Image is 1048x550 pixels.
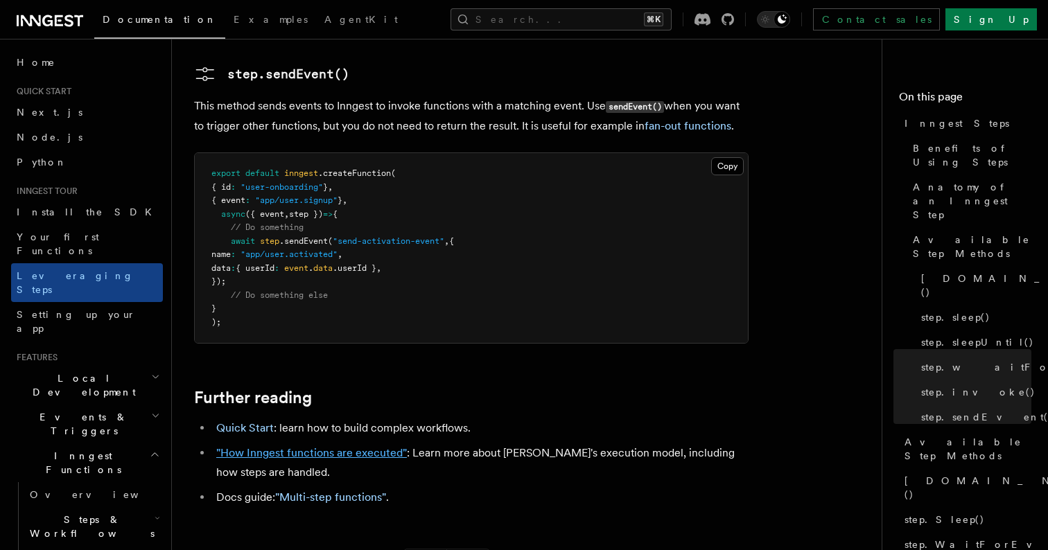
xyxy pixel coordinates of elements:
[231,182,236,192] span: :
[899,468,1031,507] a: [DOMAIN_NAME]()
[644,12,663,26] kbd: ⌘K
[211,195,245,205] span: { event
[17,55,55,69] span: Home
[212,443,749,482] li: : Learn more about [PERSON_NAME]'s execution model, including how steps are handled.
[921,385,1036,399] span: step.invoke()
[194,63,349,85] a: step.sendEvent()
[275,490,386,504] a: "Multi-step functions"
[94,4,225,39] a: Documentation
[211,168,241,178] span: export
[11,371,151,399] span: Local Development
[212,418,749,438] li: : learn how to build complex workflows.
[921,335,1034,349] span: step.sleepUntil()
[11,224,163,263] a: Your first Functions
[234,14,308,25] span: Examples
[899,89,1031,111] h4: On this page
[211,263,231,273] span: data
[11,449,150,477] span: Inngest Functions
[899,507,1031,532] a: step.Sleep()
[11,443,163,482] button: Inngest Functions
[333,236,444,246] span: "send-activation-event"
[17,270,134,295] span: Leveraging Steps
[284,263,308,273] span: event
[103,14,217,25] span: Documentation
[945,8,1037,30] a: Sign Up
[17,107,82,118] span: Next.js
[449,236,454,246] span: {
[11,186,78,197] span: Inngest tour
[245,209,284,219] span: ({ event
[194,388,312,407] a: Further reading
[907,175,1031,227] a: Anatomy of an Inngest Step
[316,4,406,37] a: AgentKit
[241,249,338,259] span: "app/user.activated"
[274,263,279,273] span: :
[905,116,1009,130] span: Inngest Steps
[245,168,279,178] span: default
[913,233,1031,260] span: Available Step Methods
[17,206,160,218] span: Install the SDK
[323,209,333,219] span: =>
[11,263,163,302] a: Leveraging Steps
[241,182,323,192] span: "user-onboarding"
[916,330,1031,355] a: step.sleepUntil()
[606,101,664,113] code: sendEvent()
[318,168,391,178] span: .createFunction
[342,195,347,205] span: ,
[11,366,163,405] button: Local Development
[451,8,672,30] button: Search...⌘K
[216,446,407,459] a: "How Inngest functions are executed"
[255,195,338,205] span: "app/user.signup"
[231,290,328,300] span: // Do something else
[231,249,236,259] span: :
[444,236,449,246] span: ,
[284,209,289,219] span: ,
[211,276,226,286] span: });
[11,125,163,150] a: Node.js
[757,11,790,28] button: Toggle dark mode
[899,429,1031,468] a: Available Step Methods
[11,150,163,175] a: Python
[24,482,163,507] a: Overview
[17,157,67,168] span: Python
[17,231,99,256] span: Your first Functions
[916,266,1031,305] a: [DOMAIN_NAME]()
[376,263,381,273] span: ,
[916,355,1031,380] a: step.waitForEvent()
[279,236,328,246] span: .sendEvent
[231,236,255,246] span: await
[913,141,1031,169] span: Benefits of Using Steps
[236,263,274,273] span: { userId
[225,4,316,37] a: Examples
[907,136,1031,175] a: Benefits of Using Steps
[211,249,231,259] span: name
[916,380,1031,405] a: step.invoke()
[11,352,58,363] span: Features
[328,236,333,246] span: (
[921,310,990,324] span: step.sleep()
[216,421,274,434] a: Quick Start
[899,111,1031,136] a: Inngest Steps
[905,435,1031,463] span: Available Step Methods
[913,180,1031,222] span: Anatomy of an Inngest Step
[221,209,245,219] span: async
[245,195,250,205] span: :
[289,209,323,219] span: step })
[11,405,163,443] button: Events & Triggers
[313,263,333,273] span: data
[916,305,1031,330] a: step.sleep()
[905,513,985,526] span: step.Sleep()
[11,100,163,125] a: Next.js
[338,195,342,205] span: }
[24,507,163,546] button: Steps & Workflows
[17,309,136,334] span: Setting up your app
[907,227,1031,266] a: Available Step Methods
[916,405,1031,429] a: step.sendEvent()
[30,489,173,500] span: Overview
[24,513,155,540] span: Steps & Workflows
[324,14,398,25] span: AgentKit
[338,249,342,259] span: ,
[11,199,163,224] a: Install the SDK
[711,157,744,175] button: Copy
[11,50,163,75] a: Home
